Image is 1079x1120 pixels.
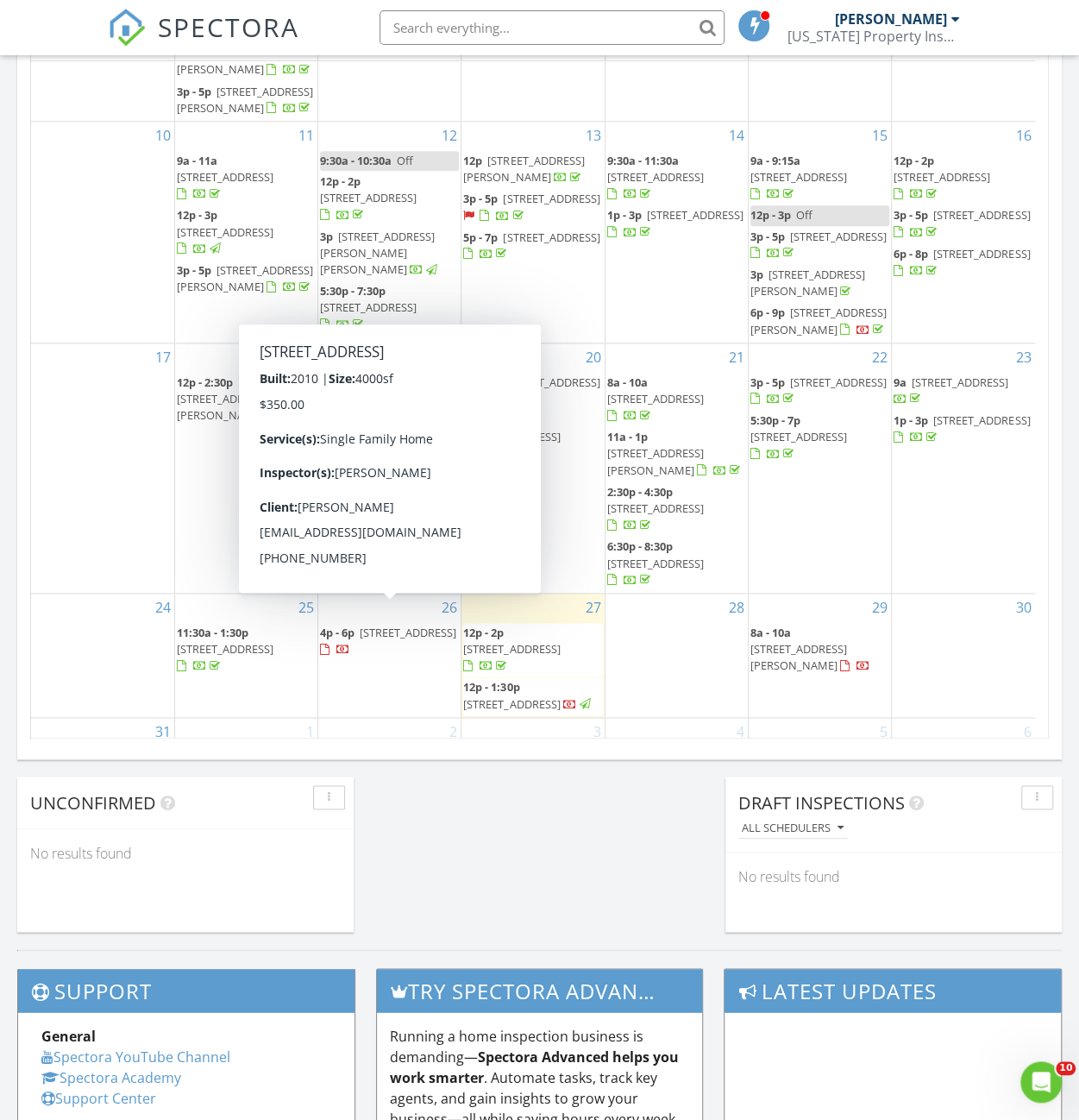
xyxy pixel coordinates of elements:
[438,122,461,149] a: Go to August 12, 2025
[320,625,354,640] span: 4p - 6p
[742,821,844,834] div: All schedulers
[750,207,791,223] span: 12p - 3p
[835,10,947,28] div: [PERSON_NAME]
[177,153,273,201] a: 9a - 11a [STREET_ADDRESS]
[446,718,461,746] a: Go to September 2, 2025
[892,593,1035,717] td: Go to August 30, 2025
[461,121,605,343] td: Go to August 13, 2025
[318,717,461,774] td: Go to September 2, 2025
[320,153,392,168] span: 9:30a - 10:30a
[750,303,889,340] a: 6p - 9p [STREET_ADDRESS][PERSON_NAME]
[607,484,673,500] span: 2:30p - 4:30p
[1020,718,1035,746] a: Go to September 6, 2025
[894,153,934,168] span: 12p - 2p
[463,189,602,226] a: 3p - 5p [STREET_ADDRESS]
[320,625,456,657] a: 4p - 6p [STREET_ADDRESS]
[320,190,417,205] span: [STREET_ADDRESS]
[177,623,316,677] a: 11:30a - 1:30p [STREET_ADDRESS]
[30,790,156,814] span: Unconfirmed
[177,207,217,223] span: 12p - 3p
[177,45,313,77] a: [STREET_ADDRESS][PERSON_NAME]
[463,191,599,223] a: 3p - 5p [STREET_ADDRESS]
[750,641,847,673] span: [STREET_ADDRESS][PERSON_NAME]
[750,373,889,410] a: 3p - 5p [STREET_ADDRESS]
[177,262,211,278] span: 3p - 5p
[933,207,1030,223] span: [STREET_ADDRESS]
[461,717,605,774] td: Go to September 3, 2025
[177,625,273,673] a: 11:30a - 1:30p [STREET_ADDRESS]
[607,556,704,571] span: [STREET_ADDRESS]
[933,246,1030,261] span: [STREET_ADDRESS]
[463,412,529,428] span: 5:30p - 7:30p
[18,969,354,1011] h3: Support
[463,230,498,245] span: 5p - 7p
[177,151,316,205] a: 9a - 11a [STREET_ADDRESS]
[463,191,498,206] span: 3p - 5p
[320,227,459,281] a: 3p [STREET_ADDRESS][PERSON_NAME][PERSON_NAME]
[463,374,498,390] span: 3p - 5p
[177,262,313,294] span: [STREET_ADDRESS][PERSON_NAME]
[320,623,459,660] a: 4p - 6p [STREET_ADDRESS]
[177,169,273,185] span: [STREET_ADDRESS]
[177,84,211,99] span: 3p - 5p
[1013,343,1035,371] a: Go to August 23, 2025
[894,246,928,261] span: 6p - 8p
[463,696,560,712] span: [STREET_ADDRESS]
[750,151,889,205] a: 9a - 9:15a [STREET_ADDRESS]
[912,374,1008,390] span: [STREET_ADDRESS]
[438,343,461,371] a: Go to August 19, 2025
[41,1067,181,1086] a: Spectora Academy
[750,623,889,677] a: 8a - 10a [STREET_ADDRESS][PERSON_NAME]
[1013,594,1035,621] a: Go to August 30, 2025
[876,718,891,746] a: Go to September 5, 2025
[750,267,763,282] span: 3p
[582,594,605,621] a: Go to August 27, 2025
[725,122,748,149] a: Go to August 14, 2025
[894,205,1033,242] a: 3p - 5p [STREET_ADDRESS]
[894,207,928,223] span: 3p - 5p
[605,343,748,593] td: Go to August 21, 2025
[607,500,704,516] span: [STREET_ADDRESS]
[503,230,599,245] span: [STREET_ADDRESS]
[790,229,887,244] span: [STREET_ADDRESS]
[463,153,584,185] a: 12p [STREET_ADDRESS][PERSON_NAME]
[295,343,317,371] a: Go to August 18, 2025
[463,679,519,695] span: 12p - 1:30p
[725,969,1061,1011] h3: Latest Updates
[607,374,648,390] span: 8a - 10a
[463,679,593,711] a: 12p - 1:30p [STREET_ADDRESS]
[17,829,354,876] div: No results found
[869,594,891,621] a: Go to August 29, 2025
[463,625,504,640] span: 12p - 2p
[31,717,174,774] td: Go to August 31, 2025
[582,343,605,371] a: Go to August 20, 2025
[750,429,847,444] span: [STREET_ADDRESS]
[177,374,233,390] span: 12p - 2:30p
[463,412,560,461] a: 5:30p - 7:30p [STREET_ADDRESS]
[177,373,316,427] a: 12p - 2:30p [STREET_ADDRESS][PERSON_NAME]
[750,153,800,168] span: 9a - 9:15a
[177,205,316,260] a: 12p - 3p [STREET_ADDRESS]
[463,411,602,465] a: 5:30p - 7:30p [STREET_ADDRESS]
[790,374,887,390] span: [STREET_ADDRESS]
[750,305,785,320] span: 6p - 9p
[41,1088,156,1107] a: Support Center
[320,229,333,244] span: 3p
[607,207,642,223] span: 1p - 3p
[750,305,887,337] a: 6p - 9p [STREET_ADDRESS][PERSON_NAME]
[108,23,299,60] a: SPECTORA
[894,169,990,185] span: [STREET_ADDRESS]
[894,151,1033,205] a: 12p - 2p [STREET_ADDRESS]
[463,623,602,677] a: 12p - 2p [STREET_ADDRESS]
[894,153,990,201] a: 12p - 2p [STREET_ADDRESS]
[463,228,602,265] a: 5p - 7p [STREET_ADDRESS]
[605,121,748,343] td: Go to August 14, 2025
[894,374,1008,406] a: 9a [STREET_ADDRESS]
[177,262,313,294] a: 3p - 5p [STREET_ADDRESS][PERSON_NAME]
[750,267,865,299] span: [STREET_ADDRESS][PERSON_NAME]
[152,718,174,746] a: Go to August 31, 2025
[607,429,648,444] span: 11a - 1p
[869,122,891,149] a: Go to August 15, 2025
[892,343,1035,593] td: Go to August 23, 2025
[748,717,891,774] td: Go to September 5, 2025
